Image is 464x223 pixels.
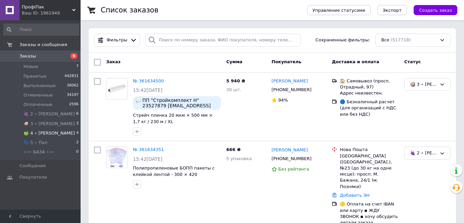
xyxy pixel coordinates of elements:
[340,147,399,153] div: Нова Пошта
[340,193,369,198] a: Добавить ЭН
[76,149,79,155] span: 0
[133,87,163,93] span: 15:42[DATE]
[226,59,242,64] span: Сумма
[133,147,164,152] a: № 361634351
[278,166,309,172] span: Без рейтинга
[419,8,452,13] span: Создать заказ
[106,82,127,95] img: Фото товару
[24,111,75,117] span: 🍇 2 ∘ [PERSON_NAME]
[19,174,47,180] span: Покупатели
[133,156,163,162] span: 15:42[DATE]
[272,78,308,84] a: [PERSON_NAME]
[19,42,67,48] span: Заказы и сообщения
[24,92,53,98] span: Отмененные
[3,24,79,36] input: Поиск
[69,102,79,108] span: 2596
[76,64,79,70] span: 7
[107,37,128,43] span: Фильтры
[313,8,365,13] span: Управление статусами
[22,10,81,16] div: Ваш ID: 1961949
[24,73,47,79] span: Принятые
[136,98,141,103] img: :speech_balloon:
[414,5,457,15] button: Создать заказ
[19,163,46,169] span: Сообщения
[226,87,241,92] span: 30 шт.
[133,78,164,83] a: № 361634500
[340,78,399,90] div: 🏠 Самовывоз (просп. Отрадный, 97)
[24,149,54,155] span: ∘∘∘ БАЗА ∘∘∘
[377,5,407,15] button: Экспорт
[76,130,79,136] span: 4
[383,8,402,13] span: Экспорт
[22,4,72,10] span: ПрофіПак
[391,37,411,42] span: (517718)
[226,147,241,152] span: 666 ₴
[76,111,79,117] span: 6
[19,53,36,59] span: Заказы
[24,64,38,70] span: Новые
[101,6,158,14] h1: Список заказов
[278,98,288,103] span: 94%
[24,83,56,89] span: Выполненные
[24,102,52,108] span: Оплаченные
[307,5,371,15] button: Управление статусами
[226,78,245,83] span: 5 940 ₴
[133,165,215,177] a: Полипропиленовые БОПП пакеты с клейкой лентой - 300 × 420
[76,121,79,127] span: 3
[226,156,252,161] span: 5 упаковка
[340,153,399,190] div: [GEOGRAPHIC_DATA] ([GEOGRAPHIC_DATA].), №23 (до 30 кг на одне місце): просп. М. Бажана, 24/1 (м. ...
[106,78,128,100] a: Фото товару
[24,121,75,127] span: 🥥 3 ∘ [PERSON_NAME]
[272,156,312,161] span: [PHONE_NUMBER]
[67,83,79,89] span: 38062
[272,87,312,92] span: [PHONE_NUMBER]
[381,37,389,43] span: Все
[410,81,437,88] div: 🥥 3 ∘ Вова
[404,59,421,64] span: Статус
[340,90,399,96] div: Адрес неизвестен.
[106,148,127,167] img: Фото товару
[24,140,47,146] span: 👣 5 ∘ Пал
[133,113,213,124] a: Стрейч пленка 20 мкм × 500 мм × 1,7 кг / 230 м / XL
[340,99,399,117] div: 🔵 Безналичный расчет (для организаций с НДС или без НДС)
[106,59,121,64] span: Заказ
[407,7,457,12] a: Создать заказ
[67,92,79,98] span: 34197
[316,37,370,43] span: Сохраненные фильтры:
[272,59,301,64] span: Покупатель
[24,130,75,136] span: 🍏 4 ∘ [PERSON_NAME]
[64,73,79,79] span: 442831
[145,34,301,47] input: Поиск по номеру заказа, ФИО покупателя, номеру телефона, Email, номеру накладной
[106,147,128,168] a: Фото товару
[71,53,77,59] span: 9
[272,147,308,153] a: [PERSON_NAME]
[142,98,218,108] span: ПП "Стройкомплект Н" 23527879 [EMAIL_ADDRESS][DOMAIN_NAME]
[76,140,79,146] span: 2
[410,150,437,157] div: 🍇 2 ∘ Оля
[332,59,379,64] span: Доставка и оплата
